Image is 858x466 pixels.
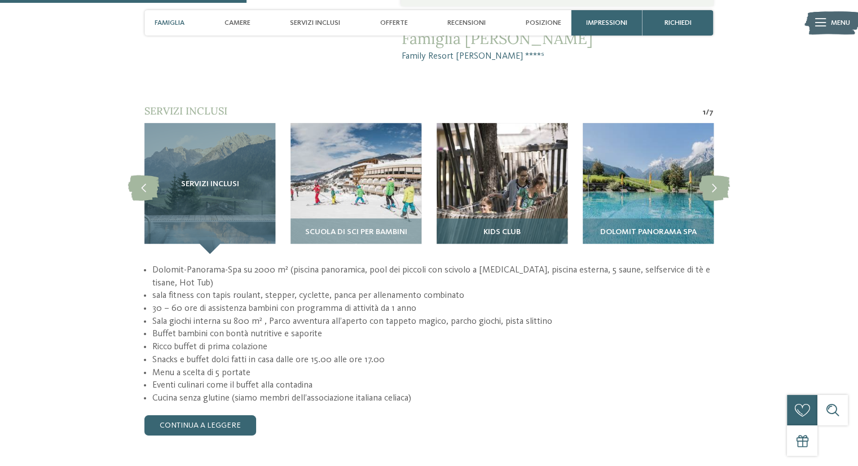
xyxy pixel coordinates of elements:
[526,19,561,27] span: Posizione
[583,123,714,254] img: Il nostro family hotel a Sesto, il vostro rifugio sulle Dolomiti.
[152,264,714,289] li: Dolomit-Panorama-Spa su 2000 m² (piscina panoramica, pool dei piccoli con scivolo a [MEDICAL_DATA...
[305,228,407,237] span: Scuola di sci per bambini
[225,19,250,27] span: Camere
[600,228,696,237] span: Dolomit Panorama SPA
[152,367,714,380] li: Menu a scelta di 5 portate
[706,107,709,118] span: /
[152,328,714,341] li: Buffet bambini con bontà nutritive e saporite
[401,29,713,47] span: Famiglia [PERSON_NAME]
[437,123,567,254] img: Il nostro family hotel a Sesto, il vostro rifugio sulle Dolomiti.
[483,228,521,237] span: Kids Club
[152,392,714,405] li: Cucina senza glutine (siamo membri dell’associazione italiana celiaca)
[181,180,239,189] span: Servizi inclusi
[152,354,714,367] li: Snacks e buffet dolci fatti in casa dalle ore 15.00 alle ore 17.00
[290,19,340,27] span: Servizi inclusi
[152,379,714,392] li: Eventi culinari come il buffet alla contadina
[703,107,706,118] span: 1
[152,289,714,302] li: sala fitness con tapis roulant, stepper, cyclette, panca per allenamento combinato
[709,107,714,118] span: 7
[380,19,408,27] span: Offerte
[152,341,714,354] li: Ricco buffet di prima colazione
[291,123,421,254] img: Il nostro family hotel a Sesto, il vostro rifugio sulle Dolomiti.
[401,50,713,63] span: Family Resort [PERSON_NAME] ****ˢ
[665,19,692,27] span: richiedi
[152,315,714,328] li: Sala giochi interna su 800 m² , Parco avventura all’aperto con tappeto magico, parcho giochi, pis...
[152,302,714,315] li: 30 – 60 ore di assistenza bambini con programma di attività da 1 anno
[447,19,486,27] span: Recensioni
[144,415,256,436] a: continua a leggere
[155,19,184,27] span: Famiglia
[586,19,627,27] span: Impressioni
[144,104,227,117] span: Servizi inclusi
